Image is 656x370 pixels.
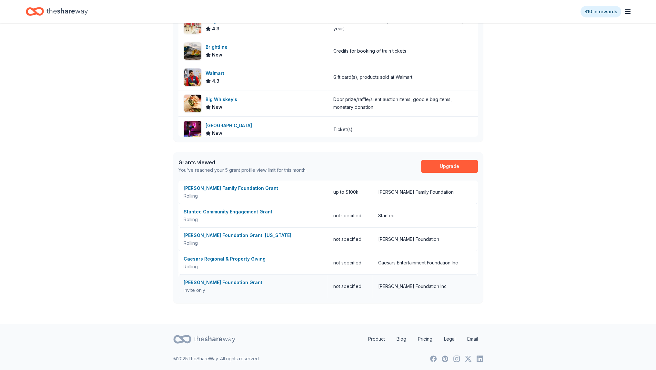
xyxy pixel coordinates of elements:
div: [PERSON_NAME] Foundation Inc [378,283,447,290]
img: Image for Walmart [184,68,201,86]
a: Legal [439,333,461,345]
div: [PERSON_NAME] Family Foundation Grant [184,184,323,192]
div: Rolling [184,192,323,200]
div: You've reached your 5 grant profile view limit for this month. [178,166,307,174]
a: Blog [391,333,411,345]
div: Stantec [378,212,394,220]
a: Pricing [413,333,438,345]
img: Image for Brightline [184,42,201,60]
div: Rolling [184,216,323,223]
div: [PERSON_NAME] Foundation Grant: [US_STATE] [184,231,323,239]
span: New [212,103,222,111]
div: Rolling [184,263,323,271]
span: 4.3 [212,25,219,33]
div: Grants viewed [178,159,307,166]
div: [PERSON_NAME] Family Foundation [378,188,454,196]
div: Invite only [184,286,323,294]
div: Rolling [184,239,323,247]
div: [GEOGRAPHIC_DATA] [206,122,255,129]
a: Email [462,333,483,345]
div: Gift card(s), products sold at Walmart [333,73,412,81]
a: $10 in rewards [580,6,621,17]
div: Caesars Entertainment Foundation Inc [378,259,458,267]
img: Image for Target [184,16,201,34]
img: Image for Miami Children's Museum [184,121,201,138]
div: Credits for booking of train tickets [333,47,406,55]
a: Upgrade [421,160,478,173]
span: New [212,129,222,137]
div: not specified [328,251,373,274]
nav: quick links [363,333,483,345]
span: New [212,51,222,59]
div: [PERSON_NAME] Foundation Grant [184,279,323,286]
div: [PERSON_NAME] Foundation [378,235,439,243]
a: Home [26,4,88,19]
p: © 2025 TheShareWay. All rights reserved. [173,355,260,363]
div: not specified [328,275,373,298]
div: not specified [328,228,373,251]
div: Stantec Community Engagement Grant [184,208,323,216]
div: not specified [328,204,373,227]
img: Image for Big Whiskey's [184,95,201,112]
div: up to $100k [328,180,373,204]
div: Walmart [206,69,227,77]
span: 4.3 [212,77,219,85]
a: Product [363,333,390,345]
div: Gift cards ($50-100 value, with a maximum donation of $500 per year) [333,17,473,33]
div: Caesars Regional & Property Giving [184,255,323,263]
div: Brightline [206,43,230,51]
div: Ticket(s) [333,126,353,133]
div: Big Whiskey's [206,96,240,103]
div: Door prize/raffle/silent auction items, goodie bag items, monetary donation [333,96,473,111]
